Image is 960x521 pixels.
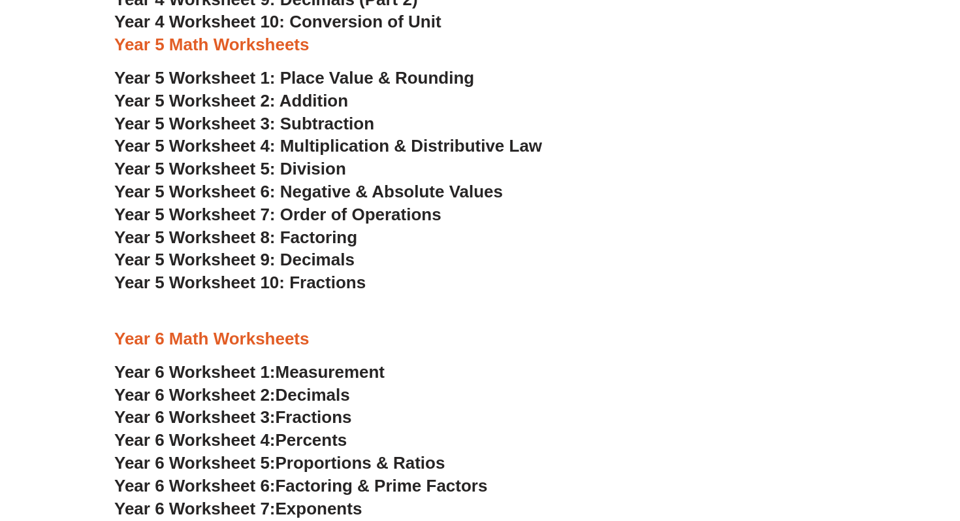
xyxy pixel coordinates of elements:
[114,328,846,350] h3: Year 6 Math Worksheets
[114,430,276,450] span: Year 6 Worksheet 4:
[114,182,503,201] a: Year 5 Worksheet 6: Negative & Absolute Values
[114,453,276,473] span: Year 6 Worksheet 5:
[114,362,276,382] span: Year 6 Worksheet 1:
[114,362,385,382] a: Year 6 Worksheet 1:Measurement
[114,205,441,224] a: Year 5 Worksheet 7: Order of Operations
[114,476,487,496] a: Year 6 Worksheet 6:Factoring & Prime Factors
[114,385,276,405] span: Year 6 Worksheet 2:
[114,476,276,496] span: Year 6 Worksheet 6:
[114,114,374,133] a: Year 5 Worksheet 3: Subtraction
[114,407,351,427] a: Year 6 Worksheet 3:Fractions
[114,407,276,427] span: Year 6 Worksheet 3:
[276,476,488,496] span: Factoring & Prime Factors
[114,430,347,450] a: Year 6 Worksheet 4:Percents
[114,250,355,269] a: Year 5 Worksheet 9: Decimals
[276,385,350,405] span: Decimals
[114,91,348,110] a: Year 5 Worksheet 2: Addition
[114,159,346,178] a: Year 5 Worksheet 5: Division
[276,453,445,473] span: Proportions & Ratios
[114,453,445,473] a: Year 6 Worksheet 5:Proportions & Ratios
[114,499,362,518] a: Year 6 Worksheet 7:Exponents
[114,12,441,31] a: Year 4 Worksheet 10: Conversion of Unit
[114,385,350,405] a: Year 6 Worksheet 2:Decimals
[114,227,357,247] a: Year 5 Worksheet 8: Factoring
[276,499,362,518] span: Exponents
[276,362,385,382] span: Measurement
[276,430,347,450] span: Percents
[114,68,474,88] a: Year 5 Worksheet 1: Place Value & Rounding
[114,34,846,56] h3: Year 5 Math Worksheets
[736,373,960,521] iframe: Chat Widget
[276,407,352,427] span: Fractions
[114,136,542,156] a: Year 5 Worksheet 4: Multiplication & Distributive Law
[114,273,366,292] a: Year 5 Worksheet 10: Fractions
[114,499,276,518] span: Year 6 Worksheet 7:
